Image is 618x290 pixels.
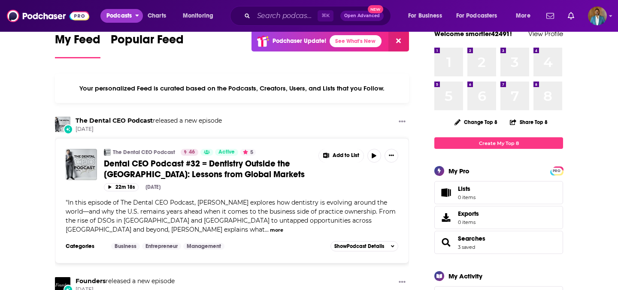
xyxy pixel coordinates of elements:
[104,158,305,180] span: Dental CEO Podcast #32 = Dentistry Outside the [GEOGRAPHIC_DATA]: Lessons from Global Markets
[106,10,132,22] span: Podcasts
[458,194,476,200] span: 0 items
[142,243,181,250] a: Entrepreneur
[238,6,399,26] div: Search podcasts, credits, & more...
[330,35,382,47] a: See What's New
[456,10,497,22] span: For Podcasters
[183,243,224,250] a: Management
[395,277,409,288] button: Show More Button
[437,187,454,199] span: Lists
[334,243,384,249] span: Show Podcast Details
[66,243,104,250] h3: Categories
[318,10,333,21] span: ⌘ K
[66,149,97,180] img: Dental CEO Podcast #32 = Dentistry Outside the US: Lessons from Global Markets
[333,152,359,159] span: Add to List
[66,199,396,233] span: In this episode of The Dental CEO Podcast, [PERSON_NAME] explores how dentistry is evolving aroun...
[113,149,175,156] a: The Dental CEO Podcast
[265,226,269,233] span: ...
[177,9,224,23] button: open menu
[330,241,398,251] button: ShowPodcast Details
[218,148,235,157] span: Active
[551,167,562,174] a: PRO
[240,149,256,156] button: 5
[142,9,171,23] a: Charts
[385,149,398,163] button: Show More Button
[183,10,213,22] span: Monitoring
[181,149,198,156] a: 46
[437,211,454,224] span: Exports
[516,10,530,22] span: More
[588,6,607,25] button: Show profile menu
[434,231,563,254] span: Searches
[55,74,409,103] div: Your personalized Feed is curated based on the Podcasts, Creators, Users, and Lists that you Follow.
[273,37,326,45] p: Podchaser Update!
[189,148,195,157] span: 46
[588,6,607,25] img: User Profile
[458,210,479,217] span: Exports
[270,227,283,234] button: more
[76,117,153,124] a: The Dental CEO Podcast
[76,277,175,285] h3: released a new episode
[215,149,238,156] a: Active
[148,10,166,22] span: Charts
[448,272,482,280] div: My Activity
[449,117,503,127] button: Change Top 8
[111,243,140,250] a: Business
[588,6,607,25] span: Logged in as smortier42491
[458,244,475,250] a: 3 saved
[100,9,143,23] button: open menu
[434,30,512,38] a: Welcome smortier42491!
[55,32,100,58] a: My Feed
[64,124,73,134] div: New Episode
[510,9,541,23] button: open menu
[344,14,380,18] span: Open Advanced
[458,185,470,193] span: Lists
[528,30,563,38] a: View Profile
[543,9,557,23] a: Show notifications dropdown
[76,117,222,125] h3: released a new episode
[434,137,563,149] a: Create My Top 8
[254,9,318,23] input: Search podcasts, credits, & more...
[564,9,578,23] a: Show notifications dropdown
[104,183,139,191] button: 22m 18s
[437,236,454,248] a: Searches
[434,181,563,204] a: Lists
[76,277,106,285] a: Founders
[434,206,563,229] a: Exports
[451,9,510,23] button: open menu
[458,185,476,193] span: Lists
[458,219,479,225] span: 0 items
[111,32,184,58] a: Popular Feed
[55,117,70,132] img: The Dental CEO Podcast
[402,9,453,23] button: open menu
[340,11,384,21] button: Open AdvancedNew
[551,168,562,174] span: PRO
[145,184,161,190] div: [DATE]
[368,5,383,13] span: New
[395,117,409,127] button: Show More Button
[319,149,364,163] button: Show More Button
[448,167,470,175] div: My Pro
[76,126,222,133] span: [DATE]
[55,32,100,52] span: My Feed
[458,235,485,242] a: Searches
[509,114,548,130] button: Share Top 8
[66,199,396,233] span: "
[104,158,312,180] a: Dental CEO Podcast #32 = Dentistry Outside the [GEOGRAPHIC_DATA]: Lessons from Global Markets
[7,8,89,24] img: Podchaser - Follow, Share and Rate Podcasts
[104,149,111,156] img: The Dental CEO Podcast
[111,32,184,52] span: Popular Feed
[408,10,442,22] span: For Business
